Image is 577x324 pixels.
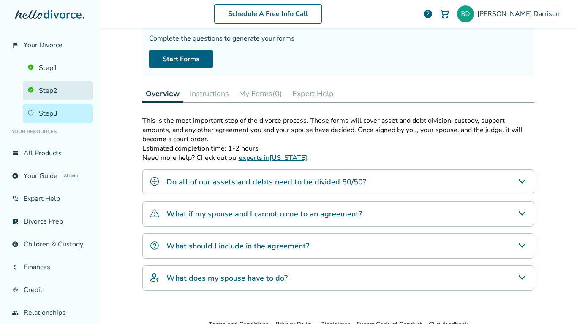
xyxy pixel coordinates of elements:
img: bdarrison@gmail.com [457,5,474,22]
p: This is the most important step of the divorce process. These forms will cover asset and debt div... [142,116,534,144]
a: flag_2Your Divorce [7,35,93,55]
img: What if my spouse and I cannot come to an agreement? [150,208,160,219]
button: Instructions [186,85,232,102]
div: What should I include in the agreement? [142,233,534,259]
span: finance_mode [12,286,19,293]
div: What if my spouse and I cannot come to an agreement? [142,201,534,227]
span: phone_in_talk [12,195,19,202]
a: list_alt_checkDivorce Prep [7,212,93,231]
span: group [12,309,19,316]
div: What does my spouse have to do? [142,265,534,291]
iframe: Chat Widget [535,283,577,324]
h4: What should I include in the agreement? [166,240,309,251]
span: flag_2 [12,42,19,49]
span: explore [12,173,19,179]
a: exploreYour GuideAI beta [7,166,93,186]
h4: What if my spouse and I cannot come to an agreement? [166,208,362,219]
img: What does my spouse have to do? [150,273,160,283]
a: phone_in_talkExpert Help [7,189,93,208]
img: Cart [440,9,450,19]
span: attach_money [12,264,19,270]
button: My Forms(0) [236,85,286,102]
button: Expert Help [289,85,337,102]
span: view_list [12,150,19,157]
img: Do all of our assets and debts need to be divided 50/50? [150,176,160,186]
span: account_child [12,241,19,248]
a: Step3 [23,104,93,123]
a: Start Forms [149,50,213,68]
a: experts in[US_STATE] [239,153,307,162]
p: Estimated completion time: 1-2 hours [142,144,534,153]
button: Overview [142,85,183,103]
img: What should I include in the agreement? [150,240,160,251]
a: Step2 [23,81,93,100]
p: Need more help? Check out our . [142,153,534,162]
span: Your Divorce [24,40,63,50]
a: Schedule A Free Info Call [214,4,322,24]
a: Step1 [23,58,93,78]
a: account_childChildren & Custody [7,235,93,254]
h4: Do all of our assets and debts need to be divided 50/50? [166,176,366,187]
a: attach_moneyFinances [7,257,93,277]
div: Complete the questions to generate your forms [149,34,528,43]
span: [PERSON_NAME] Darrison [477,9,563,19]
span: AI beta [63,172,79,180]
a: finance_modeCredit [7,280,93,300]
h4: What does my spouse have to do? [166,273,288,283]
a: help [423,9,433,19]
li: Your Resources [7,123,93,140]
a: groupRelationships [7,303,93,322]
div: Do all of our assets and debts need to be divided 50/50? [142,169,534,194]
a: view_listAll Products [7,143,93,163]
span: list_alt_check [12,218,19,225]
